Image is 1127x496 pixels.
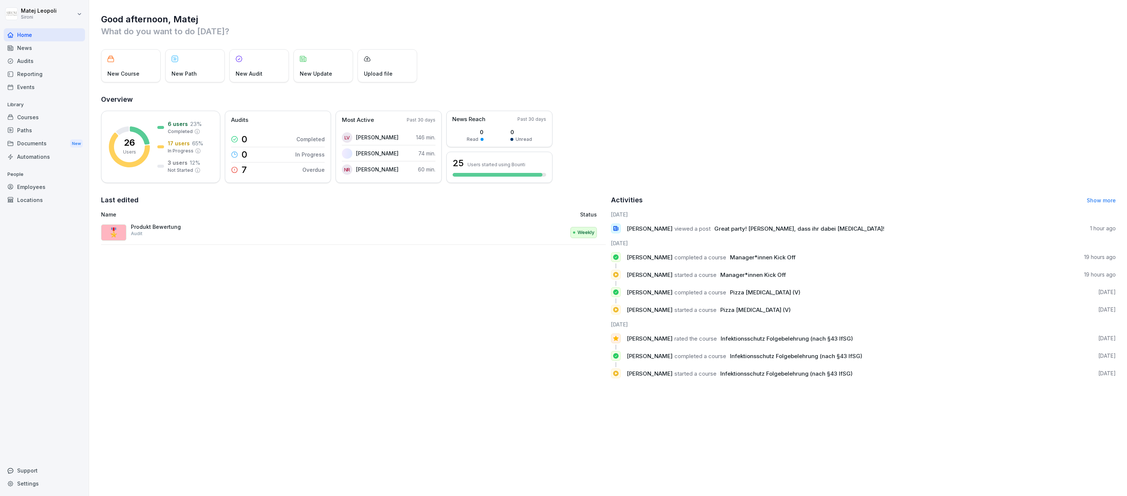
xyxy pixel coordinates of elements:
span: [PERSON_NAME] [627,370,673,377]
p: 12 % [190,159,200,167]
span: viewed a post [674,225,711,232]
span: started a course [674,306,717,313]
p: Library [4,99,85,111]
a: Events [4,80,85,94]
p: New Course [107,70,139,78]
p: 6 users [168,120,188,128]
p: New Path [171,70,197,78]
p: Completed [168,128,193,135]
span: completed a course [674,289,726,296]
h2: Last edited [101,195,606,205]
h1: Good afternoon, Matej [101,13,1116,25]
p: [DATE] [1098,352,1116,360]
p: 0 [242,135,247,144]
a: Courses [4,111,85,124]
p: 146 min. [416,133,435,141]
p: [PERSON_NAME] [356,149,399,157]
p: Sironi [21,15,57,20]
span: Infektionsschutz Folgebelehrung (nach §43 IfSG) [730,353,862,360]
p: 17 users [168,139,190,147]
p: Audits [231,116,248,124]
img: ia3zw4ydat6vmnm4pjigb6sd.png [342,148,352,159]
p: Upload file [364,70,393,78]
p: What do you want to do [DATE]? [101,25,1116,37]
span: [PERSON_NAME] [627,306,673,313]
a: 🎖️Produkt BewertungAuditWeekly [101,221,606,245]
a: Reporting [4,67,85,80]
div: New [70,139,83,148]
p: 0 [242,150,247,159]
p: Users started using Bounti [468,162,525,167]
p: 60 min. [418,165,435,173]
p: [DATE] [1098,306,1116,313]
div: NR [342,164,352,175]
div: Paths [4,124,85,137]
p: Unread [516,136,532,143]
span: Manager*innen Kick Off [730,254,796,261]
p: Overdue [302,166,325,174]
p: 26 [124,138,135,147]
a: News [4,41,85,54]
p: [DATE] [1098,335,1116,342]
span: [PERSON_NAME] [627,271,673,278]
p: 19 hours ago [1084,271,1116,278]
p: 19 hours ago [1084,253,1116,261]
span: started a course [674,370,717,377]
span: completed a course [674,254,726,261]
h6: [DATE] [611,320,1116,328]
h2: Overview [101,94,1116,105]
span: [PERSON_NAME] [627,335,673,342]
span: [PERSON_NAME] [627,353,673,360]
p: Past 30 days [517,116,546,123]
h2: Activities [611,195,643,205]
p: New Update [300,70,332,78]
span: Pizza [MEDICAL_DATA] (V) [730,289,800,296]
p: 0 [510,128,532,136]
span: [PERSON_NAME] [627,225,673,232]
p: Past 30 days [407,117,435,123]
span: started a course [674,271,717,278]
p: 🎖️ [108,226,119,239]
p: Name [101,211,426,218]
a: Audits [4,54,85,67]
span: [PERSON_NAME] [627,289,673,296]
a: Show more [1087,197,1116,203]
span: completed a course [674,353,726,360]
p: Weekly [577,229,594,236]
p: 65 % [192,139,203,147]
p: 7 [242,165,247,174]
p: 0 [467,128,484,136]
p: Most Active [342,116,374,124]
p: [PERSON_NAME] [356,165,399,173]
p: In Progress [295,151,325,158]
p: News Reach [452,115,485,124]
p: In Progress [168,148,193,154]
a: Employees [4,180,85,193]
p: 74 min. [418,149,435,157]
p: [DATE] [1098,288,1116,296]
h3: 25 [453,157,464,170]
p: 3 users [168,159,188,167]
h6: [DATE] [611,211,1116,218]
span: rated the course [674,335,717,342]
div: Documents [4,137,85,151]
p: Produkt Bewertung [131,224,205,230]
p: Users [123,149,136,155]
p: Not Started [168,167,193,174]
span: Infektionsschutz Folgebelehrung (nach §43 IfSG) [720,370,853,377]
p: Completed [296,135,325,143]
a: Locations [4,193,85,206]
div: Home [4,28,85,41]
p: New Audit [236,70,262,78]
div: Support [4,464,85,477]
a: DocumentsNew [4,137,85,151]
p: Audit [131,230,142,237]
a: Automations [4,150,85,163]
p: Matej Leopoli [21,8,57,14]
